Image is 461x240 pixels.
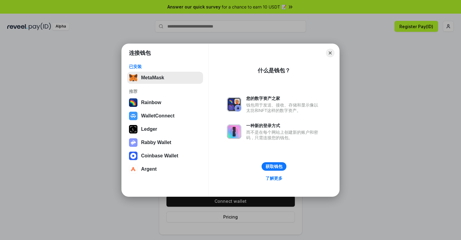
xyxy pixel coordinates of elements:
div: 已安装 [129,64,201,69]
button: Rainbow [127,97,203,109]
button: Rabby Wallet [127,136,203,149]
img: svg+xml,%3Csvg%20width%3D%2228%22%20height%3D%2228%22%20viewBox%3D%220%200%2028%2028%22%20fill%3D... [129,165,137,173]
a: 了解更多 [262,174,286,182]
div: Rabby Wallet [141,140,171,145]
div: 钱包用于发送、接收、存储和显示像以太坊和NFT这样的数字资产。 [246,102,321,113]
img: svg+xml,%3Csvg%20xmlns%3D%22http%3A%2F%2Fwww.w3.org%2F2000%2Fsvg%22%20fill%3D%22none%22%20viewBox... [227,97,241,112]
div: 什么是钱包？ [258,67,290,74]
div: MetaMask [141,75,164,81]
img: svg+xml,%3Csvg%20width%3D%2228%22%20height%3D%2228%22%20viewBox%3D%220%200%2028%2028%22%20fill%3D... [129,112,137,120]
div: Rainbow [141,100,161,105]
div: 推荐 [129,89,201,94]
div: 一种新的登录方式 [246,123,321,128]
div: 您的数字资产之家 [246,96,321,101]
div: 而不是在每个网站上创建新的账户和密码，只需连接您的钱包。 [246,130,321,140]
button: WalletConnect [127,110,203,122]
img: svg+xml,%3Csvg%20width%3D%2228%22%20height%3D%2228%22%20viewBox%3D%220%200%2028%2028%22%20fill%3D... [129,152,137,160]
button: Argent [127,163,203,175]
button: Close [326,49,334,57]
button: Coinbase Wallet [127,150,203,162]
img: svg+xml,%3Csvg%20xmlns%3D%22http%3A%2F%2Fwww.w3.org%2F2000%2Fsvg%22%20fill%3D%22none%22%20viewBox... [227,124,241,139]
div: Ledger [141,127,157,132]
div: Argent [141,166,157,172]
button: Ledger [127,123,203,135]
button: 获取钱包 [262,162,286,171]
img: svg+xml,%3Csvg%20width%3D%22120%22%20height%3D%22120%22%20viewBox%3D%220%200%20120%20120%22%20fil... [129,98,137,107]
img: svg+xml,%3Csvg%20xmlns%3D%22http%3A%2F%2Fwww.w3.org%2F2000%2Fsvg%22%20width%3D%2228%22%20height%3... [129,125,137,133]
img: svg+xml,%3Csvg%20xmlns%3D%22http%3A%2F%2Fwww.w3.org%2F2000%2Fsvg%22%20fill%3D%22none%22%20viewBox... [129,138,137,147]
img: svg+xml,%3Csvg%20fill%3D%22none%22%20height%3D%2233%22%20viewBox%3D%220%200%2035%2033%22%20width%... [129,74,137,82]
div: WalletConnect [141,113,175,119]
div: 获取钱包 [266,164,282,169]
div: 了解更多 [266,176,282,181]
h1: 连接钱包 [129,49,151,57]
div: Coinbase Wallet [141,153,178,159]
button: MetaMask [127,72,203,84]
